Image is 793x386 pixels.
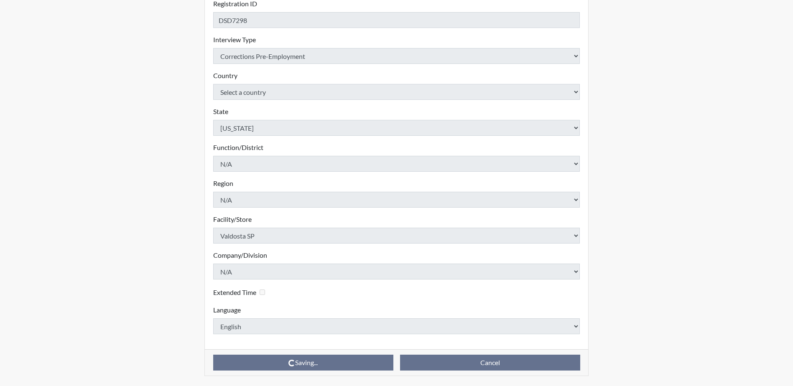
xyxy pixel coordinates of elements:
[213,12,580,28] input: Insert a Registration ID, which needs to be a unique alphanumeric value for each interviewee
[213,35,256,45] label: Interview Type
[213,305,241,315] label: Language
[400,355,580,371] button: Cancel
[213,287,256,297] label: Extended Time
[213,178,233,188] label: Region
[213,142,263,152] label: Function/District
[213,107,228,117] label: State
[213,355,393,371] button: Saving...
[213,214,252,224] label: Facility/Store
[213,286,268,298] div: Checking this box will provide the interviewee with an accomodation of extra time to answer each ...
[213,250,267,260] label: Company/Division
[213,71,237,81] label: Country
